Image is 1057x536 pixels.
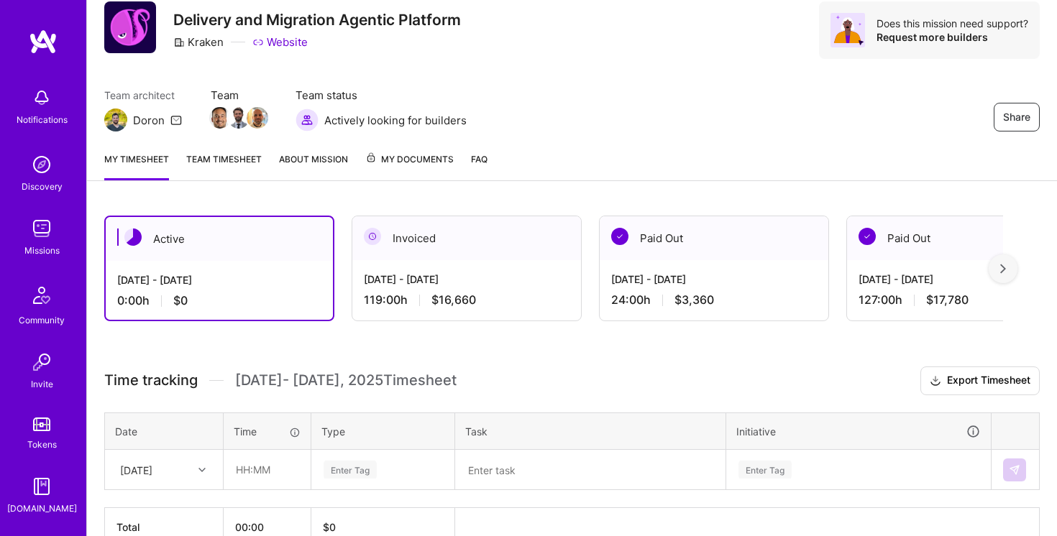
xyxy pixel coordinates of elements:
[247,107,268,129] img: Team Member Avatar
[31,376,53,392] div: Invite
[211,106,229,130] a: Team Member Avatar
[859,228,876,245] img: Paid Out
[352,216,581,260] div: Invoiced
[736,423,981,440] div: Initiative
[930,374,941,389] i: icon Download
[124,228,142,246] img: Active
[279,152,348,180] a: About Mission
[104,152,169,180] a: My timesheet
[1009,464,1020,476] img: Submit
[17,112,68,127] div: Notifications
[33,417,50,431] img: tokens
[364,292,569,308] div: 119:00 h
[471,152,488,180] a: FAQ
[248,106,267,130] a: Team Member Avatar
[198,466,206,473] i: icon Chevron
[24,243,60,258] div: Missions
[27,437,57,452] div: Tokens
[224,450,310,489] input: HH:MM
[105,412,224,450] th: Date
[1000,264,1006,274] img: right
[611,292,817,308] div: 24:00 h
[27,83,56,112] img: bell
[738,458,792,481] div: Enter Tag
[117,272,321,287] div: [DATE] - [DATE]
[173,293,188,308] span: $0
[611,272,817,287] div: [DATE] - [DATE]
[27,348,56,376] img: Invite
[104,108,127,131] img: Team Architect
[117,293,321,308] div: 0:00 h
[365,152,454,167] span: My Documents
[27,214,56,243] img: teamwork
[170,114,182,126] i: icon Mail
[877,17,1028,30] div: Does this mission need support?
[104,88,182,103] span: Team architect
[324,113,467,128] span: Actively looking for builders
[1003,110,1030,124] span: Share
[209,107,231,129] img: Team Member Avatar
[311,412,455,450] th: Type
[27,150,56,179] img: discovery
[364,272,569,287] div: [DATE] - [DATE]
[104,1,156,53] img: Company Logo
[106,217,333,261] div: Active
[877,30,1028,44] div: Request more builders
[173,37,185,48] i: icon CompanyGray
[211,88,267,103] span: Team
[920,366,1040,395] button: Export Timesheet
[7,501,77,516] div: [DOMAIN_NAME]
[104,371,198,389] span: Time tracking
[431,292,476,308] span: $16,660
[600,216,828,260] div: Paid Out
[133,113,165,128] div: Doron
[830,13,865,47] img: Avatar
[27,472,56,501] img: guide book
[235,371,457,389] span: [DATE] - [DATE] , 2025 Timesheet
[994,103,1040,131] button: Share
[228,107,250,129] img: Team Member Avatar
[120,462,152,477] div: [DATE]
[323,521,336,533] span: $ 0
[926,292,969,308] span: $17,780
[674,292,714,308] span: $3,360
[19,313,65,328] div: Community
[186,152,262,180] a: Team timesheet
[365,152,454,180] a: My Documents
[173,11,461,29] h3: Delivery and Migration Agentic Platform
[24,278,59,313] img: Community
[252,34,308,50] a: Website
[29,29,58,55] img: logo
[173,34,224,50] div: Kraken
[364,228,381,245] img: Invoiced
[22,179,63,194] div: Discovery
[296,88,467,103] span: Team status
[611,228,628,245] img: Paid Out
[296,108,319,131] img: Actively looking for builders
[229,106,248,130] a: Team Member Avatar
[455,412,726,450] th: Task
[234,424,301,439] div: Time
[324,458,377,481] div: Enter Tag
